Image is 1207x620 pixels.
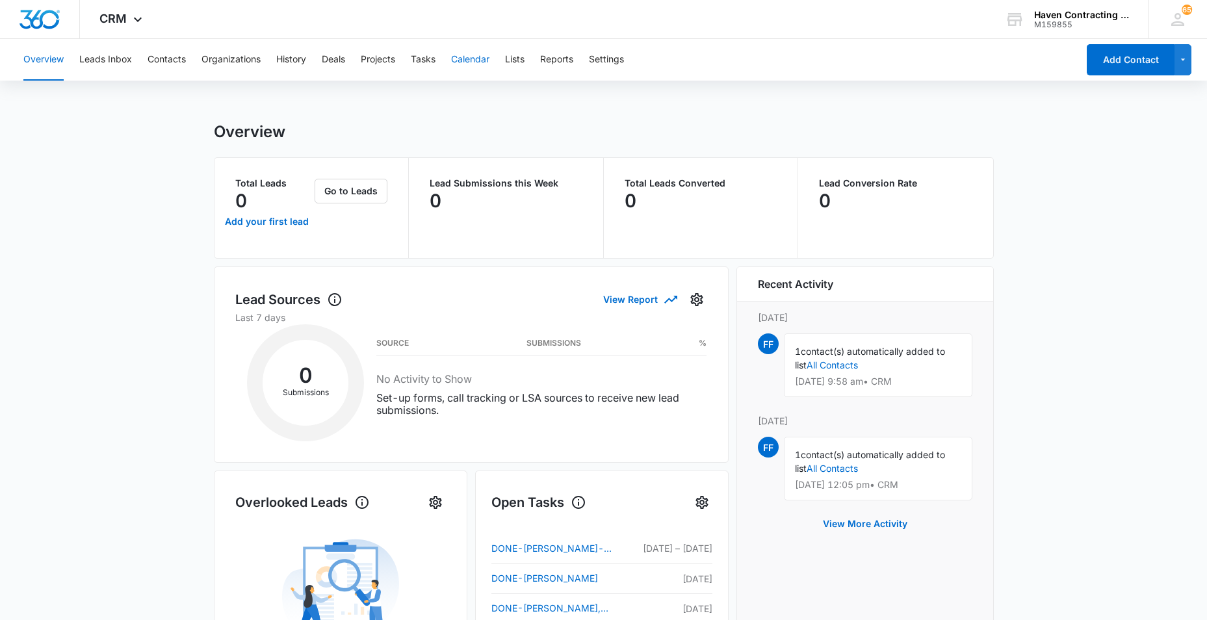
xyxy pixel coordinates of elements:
[686,289,707,310] button: Settings
[758,311,972,324] p: [DATE]
[625,179,777,188] p: Total Leads Converted
[322,39,345,81] button: Deals
[807,463,858,474] a: All Contacts
[430,190,441,211] p: 0
[1087,44,1175,75] button: Add Contact
[148,39,186,81] button: Contacts
[491,601,643,616] a: DONE-[PERSON_NAME], Crawlspace Cleanout
[376,340,409,346] h3: Source
[625,190,636,211] p: 0
[810,508,920,539] button: View More Activity
[758,333,779,354] span: FF
[540,39,573,81] button: Reports
[23,39,64,81] button: Overview
[491,571,643,586] a: DONE-[PERSON_NAME]
[1034,10,1129,20] div: account name
[451,39,489,81] button: Calendar
[201,39,261,81] button: Organizations
[589,39,624,81] button: Settings
[643,602,712,615] p: [DATE]
[491,541,643,556] a: DONE-[PERSON_NAME]-[PERSON_NAME] -French Drain
[214,122,285,142] h1: Overview
[795,346,801,357] span: 1
[699,340,707,346] h3: %
[758,414,972,428] p: [DATE]
[795,377,961,386] p: [DATE] 9:58 am • CRM
[235,311,707,324] p: Last 7 days
[411,39,435,81] button: Tasks
[1182,5,1192,15] span: 65
[425,492,446,513] button: Settings
[79,39,132,81] button: Leads Inbox
[819,179,972,188] p: Lead Conversion Rate
[643,572,712,586] p: [DATE]
[643,541,712,555] p: [DATE] – [DATE]
[795,449,801,460] span: 1
[235,179,313,188] p: Total Leads
[758,276,833,292] h6: Recent Activity
[376,371,707,387] h3: No Activity to Show
[99,12,127,25] span: CRM
[1034,20,1129,29] div: account id
[315,185,387,196] a: Go to Leads
[235,290,343,309] h1: Lead Sources
[795,346,945,370] span: contact(s) automatically added to list
[758,437,779,458] span: FF
[361,39,395,81] button: Projects
[376,392,707,417] p: Set-up forms, call tracking or LSA sources to receive new lead submissions.
[263,367,348,384] h2: 0
[795,449,945,474] span: contact(s) automatically added to list
[263,387,348,398] p: Submissions
[430,179,582,188] p: Lead Submissions this Week
[795,480,961,489] p: [DATE] 12:05 pm • CRM
[603,288,676,311] button: View Report
[235,493,370,512] h1: Overlooked Leads
[276,39,306,81] button: History
[1182,5,1192,15] div: notifications count
[807,359,858,370] a: All Contacts
[235,190,247,211] p: 0
[819,190,831,211] p: 0
[222,206,313,237] a: Add your first lead
[526,340,581,346] h3: Submissions
[505,39,525,81] button: Lists
[692,492,712,513] button: Settings
[315,179,387,203] button: Go to Leads
[491,493,586,512] h1: Open Tasks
